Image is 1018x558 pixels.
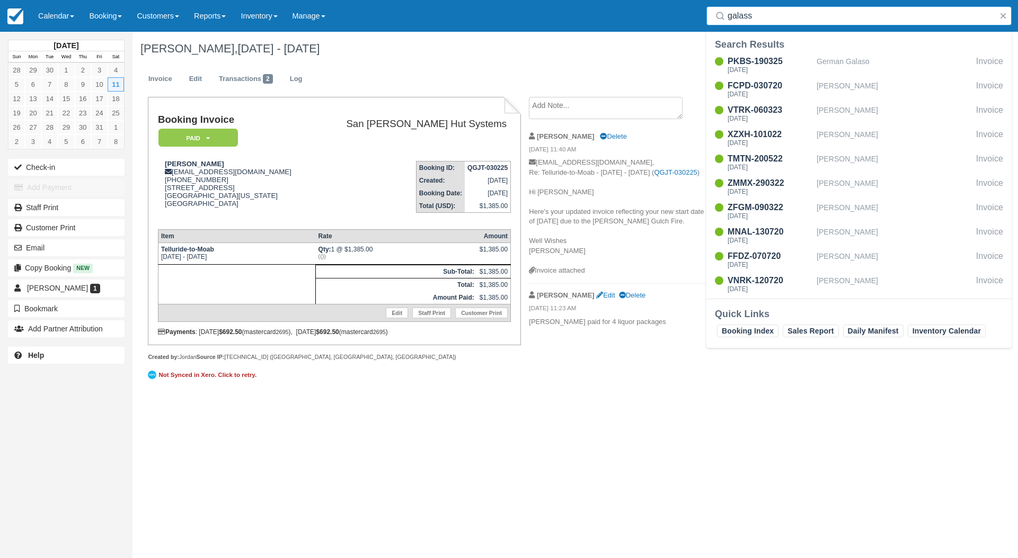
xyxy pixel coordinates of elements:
[728,201,812,214] div: ZFGM-090322
[908,325,986,337] a: Inventory Calendar
[8,239,125,256] button: Email
[600,132,626,140] a: Delete
[386,308,408,318] a: Edit
[728,213,812,219] div: [DATE]
[817,201,972,221] div: [PERSON_NAME]
[158,328,511,336] div: : [DATE] (mastercard ), [DATE] (mastercard )
[728,115,812,122] div: [DATE]
[817,55,972,75] div: German Galaso
[75,51,91,63] th: Thu
[455,308,508,318] a: Customer Print
[41,77,58,92] a: 7
[8,179,125,196] button: Add Payment
[108,92,124,106] a: 18
[25,77,41,92] a: 6
[465,174,511,187] td: [DATE]
[108,134,124,149] a: 8
[165,160,224,168] strong: [PERSON_NAME]
[817,104,972,124] div: [PERSON_NAME]
[148,354,179,360] strong: Created by:
[54,41,78,50] strong: [DATE]
[148,369,259,381] a: Not Synced in Xero. Click to retry.
[706,79,1012,100] a: FCPD-030720[DATE][PERSON_NAME]Invoice
[108,51,124,63] th: Sat
[158,328,196,336] strong: Payments
[25,120,41,134] a: 27
[158,229,315,242] th: Item
[416,187,465,200] th: Booking Date:
[8,199,125,216] a: Staff Print
[843,325,904,337] a: Daily Manifest
[8,120,25,134] a: 26
[91,106,108,120] a: 24
[91,120,108,134] a: 31
[316,328,339,336] strong: $692.50
[91,77,108,92] a: 10
[480,246,508,262] div: $1,385.00
[158,160,314,221] div: [EMAIL_ADDRESS][DOMAIN_NAME] [PHONE_NUMBER] [STREET_ADDRESS] [GEOGRAPHIC_DATA][US_STATE] [GEOGRAP...
[108,63,124,77] a: 4
[7,8,23,24] img: checkfront-main-nav-mini-logo.png
[91,92,108,106] a: 17
[282,69,311,89] a: Log
[728,177,812,190] div: ZMMX-290322
[75,120,91,134] a: 30
[416,161,465,175] th: Booking ID:
[108,77,124,92] a: 11
[706,152,1012,173] a: TMTN-200522[DATE][PERSON_NAME]Invoice
[316,265,477,278] th: Sub-Total:
[318,253,474,259] em: (())
[25,106,41,120] a: 20
[477,265,511,278] td: $1,385.00
[728,55,812,68] div: PKBS-190325
[728,188,812,195] div: [DATE]
[8,63,25,77] a: 28
[783,325,838,337] a: Sales Report
[28,351,44,359] b: Help
[8,134,25,149] a: 2
[706,201,1012,221] a: ZFGM-090322[DATE][PERSON_NAME]Invoice
[318,119,507,130] h2: San [PERSON_NAME] Hut Systems
[237,42,320,55] span: [DATE] - [DATE]
[316,291,477,304] th: Amount Paid:
[537,291,595,299] strong: [PERSON_NAME]
[73,264,93,273] span: New
[75,63,91,77] a: 2
[976,177,1003,197] div: Invoice
[8,259,125,276] button: Copy Booking New
[817,79,972,100] div: [PERSON_NAME]
[728,79,812,92] div: FCPD-030720
[728,104,812,116] div: VTRK-060323
[715,38,1003,51] div: Search Results
[728,250,812,263] div: FFDZ-070720
[976,128,1003,148] div: Invoice
[58,51,74,63] th: Wed
[976,250,1003,270] div: Invoice
[817,250,972,270] div: [PERSON_NAME]
[25,92,41,106] a: 13
[728,140,812,146] div: [DATE]
[412,308,451,318] a: Staff Print
[75,77,91,92] a: 9
[263,74,273,84] span: 2
[467,164,508,172] strong: QGJT-030225
[976,226,1003,246] div: Invoice
[477,291,511,304] td: $1,385.00
[91,63,108,77] a: 3
[728,262,812,268] div: [DATE]
[75,134,91,149] a: 6
[181,69,210,89] a: Edit
[728,67,812,73] div: [DATE]
[8,347,125,364] a: Help
[529,304,707,316] em: [DATE] 11:23 AM
[728,237,812,244] div: [DATE]
[158,114,314,125] h1: Booking Invoice
[41,63,58,77] a: 30
[8,219,125,236] a: Customer Print
[8,106,25,120] a: 19
[728,152,812,165] div: TMTN-200522
[161,246,214,253] strong: Telluride-to-Moab
[219,328,242,336] strong: $692.50
[529,145,707,157] em: [DATE] 11:40 AM
[596,291,615,299] a: Edit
